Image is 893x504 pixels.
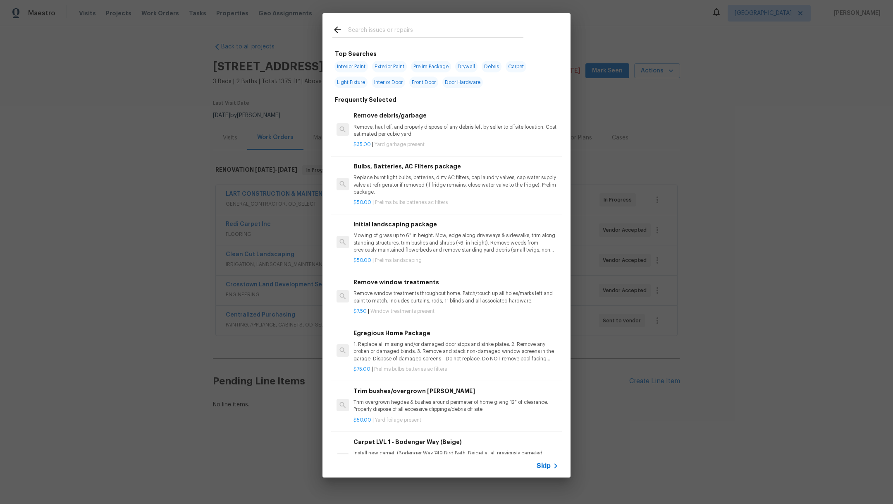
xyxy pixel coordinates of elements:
[353,162,559,171] h6: Bulbs, Batteries, AC Filters package
[334,77,368,88] span: Light Fixture
[353,309,367,314] span: $7.50
[375,418,421,422] span: Yard foilage present
[375,142,425,147] span: Yard garbage present
[334,61,368,72] span: Interior Paint
[370,309,435,314] span: Window treatments present
[353,200,371,205] span: $50.00
[411,61,451,72] span: Prelim Package
[335,95,396,104] h6: Frequently Selected
[353,386,559,396] h6: Trim bushes/overgrown [PERSON_NAME]
[353,111,559,120] h6: Remove debris/garbage
[353,258,371,263] span: $50.00
[353,329,559,338] h6: Egregious Home Package
[353,278,559,287] h6: Remove window treatments
[353,141,559,148] p: |
[353,417,559,424] p: |
[353,341,559,362] p: 1. Replace all missing and/or damaged door stops and strike plates. 2. Remove any broken or damag...
[353,366,559,373] p: |
[353,399,559,413] p: Trim overgrown hegdes & bushes around perimeter of home giving 12" of clearance. Properly dispose...
[353,124,559,138] p: Remove, haul off, and properly dispose of any debris left by seller to offsite location. Cost est...
[372,77,405,88] span: Interior Door
[482,61,501,72] span: Debris
[353,220,559,229] h6: Initial landscaping package
[353,232,559,253] p: Mowing of grass up to 6" in height. Mow, edge along driveways & sidewalks, trim along standing st...
[455,61,478,72] span: Drywall
[353,199,559,206] p: |
[537,462,551,470] span: Skip
[372,61,407,72] span: Exterior Paint
[442,77,483,88] span: Door Hardware
[353,142,371,147] span: $35.00
[353,257,559,264] p: |
[374,367,447,372] span: Prelims bulbs batteries ac filters
[375,258,422,263] span: Prelims landscaping
[353,174,559,195] p: Replace burnt light bulbs, batteries, dirty AC filters, cap laundry valves, cap water supply valv...
[353,308,559,315] p: |
[353,437,559,446] h6: Carpet LVL 1 - Bodenger Way (Beige)
[348,25,523,37] input: Search issues or repairs
[353,290,559,304] p: Remove window treatments throughout home. Patch/touch up all holes/marks left and paint to match....
[375,200,448,205] span: Prelims bulbs batteries ac filters
[353,450,559,471] p: Install new carpet. (Bodenger Way 749 Bird Bath, Beige) at all previously carpeted locations. To ...
[506,61,526,72] span: Carpet
[353,367,370,372] span: $75.00
[335,49,377,58] h6: Top Searches
[353,418,371,422] span: $50.00
[409,77,438,88] span: Front Door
